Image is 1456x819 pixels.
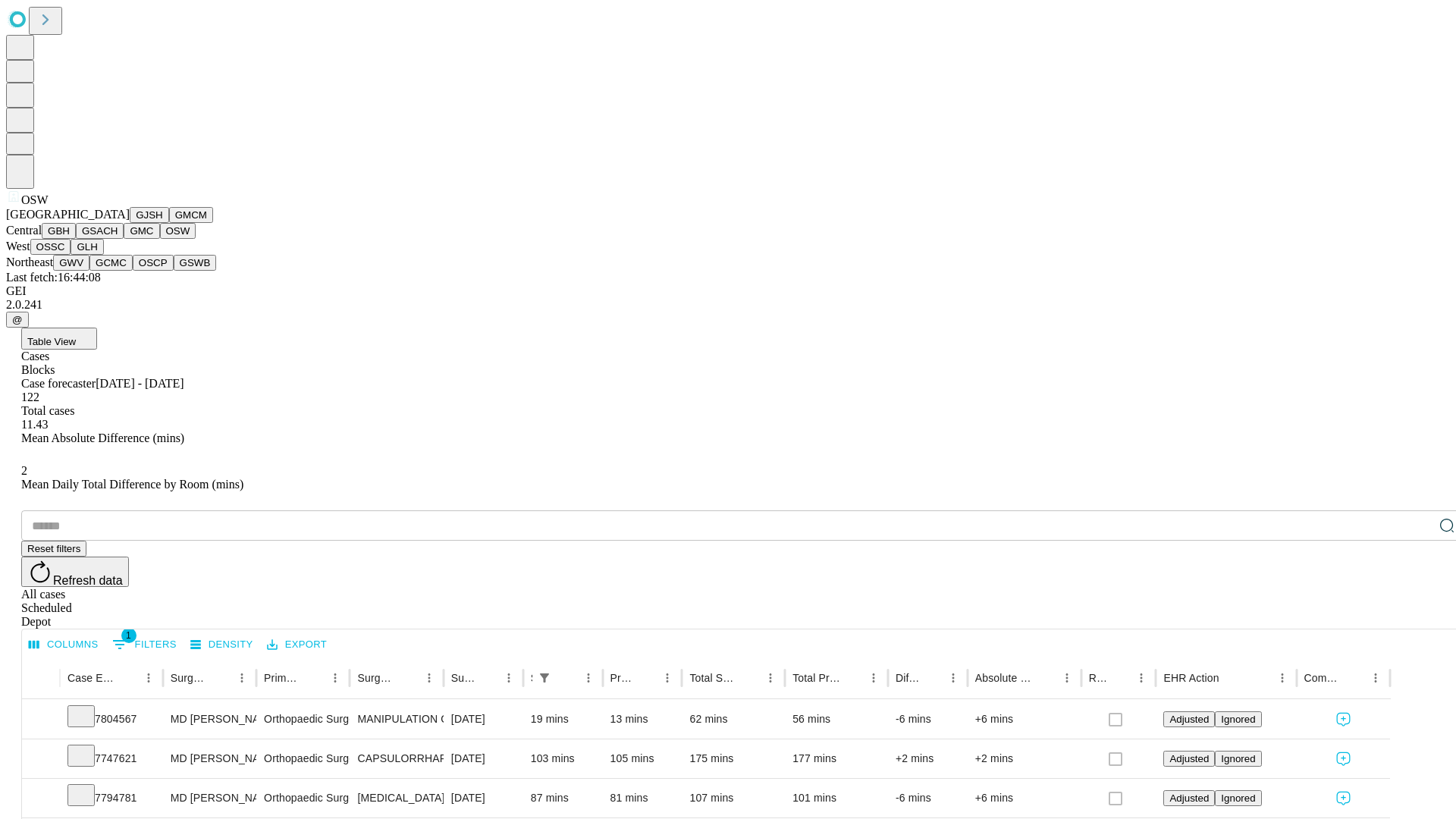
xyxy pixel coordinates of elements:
div: 177 mins [792,739,880,778]
button: Adjusted [1163,790,1215,806]
button: GLH [71,239,103,255]
div: 175 mins [689,739,777,778]
div: MD [PERSON_NAME] [171,700,249,739]
div: 103 mins [531,739,595,778]
button: GSWB [174,255,217,271]
div: +6 mins [975,700,1074,739]
div: Total Scheduled Duration [689,672,737,684]
button: GMC [124,223,159,239]
button: Menu [1365,667,1386,689]
div: Surgeon Name [171,672,209,684]
span: [GEOGRAPHIC_DATA] [6,208,130,221]
div: Orthopaedic Surgery [264,779,342,817]
div: -6 mins [896,779,960,817]
div: 81 mins [610,779,675,817]
div: Orthopaedic Surgery [264,739,342,778]
div: 107 mins [689,779,777,817]
button: Ignored [1215,751,1261,767]
span: Refresh data [53,574,123,587]
div: MD [PERSON_NAME] [171,779,249,817]
div: Surgery Name [357,672,395,684]
button: Expand [30,786,52,812]
div: -6 mins [896,700,960,739]
button: Show filters [534,667,555,689]
div: CAPSULORRHAPHY ANTERIOR WITH LABRAL REPAIR SHOULDER [357,739,435,778]
button: @ [6,312,29,328]
button: Refresh data [21,557,129,587]
span: Ignored [1221,714,1255,725]
div: 1 active filter [534,667,555,689]
button: Menu [138,667,159,689]
div: 7747621 [67,739,155,778]
div: Resolved in EHR [1089,672,1109,684]
button: Sort [635,667,657,689]
button: Adjusted [1163,751,1215,767]
div: +2 mins [975,739,1074,778]
span: Ignored [1221,753,1255,764]
div: EHR Action [1163,672,1219,684]
span: Last fetch: 16:44:08 [6,271,101,284]
span: @ [12,314,23,325]
button: Menu [863,667,884,689]
button: OSW [160,223,196,239]
button: Show filters [108,632,180,657]
button: Sort [1344,667,1365,689]
span: Adjusted [1169,792,1209,804]
div: Orthopaedic Surgery [264,700,342,739]
div: GEI [6,284,1450,298]
div: [DATE] [451,779,516,817]
button: Menu [578,667,599,689]
button: Sort [1035,667,1056,689]
span: Reset filters [27,543,80,554]
button: GWV [53,255,89,271]
div: 2.0.241 [6,298,1450,312]
span: Mean Daily Total Difference by Room (mins) [21,478,243,491]
span: 122 [21,391,39,403]
span: Northeast [6,256,53,268]
div: Total Predicted Duration [792,672,840,684]
button: Sort [1109,667,1131,689]
button: Menu [1272,667,1293,689]
button: OSSC [30,239,71,255]
button: Expand [30,746,52,773]
div: 19 mins [531,700,595,739]
button: Ignored [1215,790,1261,806]
button: Sort [303,667,325,689]
button: Density [187,633,257,657]
span: Case forecaster [21,377,96,390]
button: Menu [419,667,440,689]
span: Central [6,224,42,237]
button: Sort [477,667,498,689]
div: Case Epic Id [67,672,115,684]
button: GBH [42,223,76,239]
button: Menu [325,667,346,689]
div: 105 mins [610,739,675,778]
button: Sort [210,667,231,689]
div: MANIPULATION OF KNEE [357,700,435,739]
button: Sort [921,667,943,689]
button: OSCP [133,255,174,271]
span: Adjusted [1169,714,1209,725]
button: Expand [30,707,52,733]
span: West [6,240,30,253]
div: Primary Service [264,672,302,684]
button: Menu [760,667,781,689]
div: [DATE] [451,739,516,778]
button: Sort [842,667,863,689]
span: Mean Absolute Difference (mins) [21,431,184,444]
div: +6 mins [975,779,1074,817]
div: 87 mins [531,779,595,817]
div: 13 mins [610,700,675,739]
button: Sort [117,667,138,689]
div: 56 mins [792,700,880,739]
button: Export [263,633,331,657]
div: Comments [1304,672,1342,684]
button: Menu [1131,667,1152,689]
div: 101 mins [792,779,880,817]
button: Reset filters [21,541,86,557]
span: 1 [121,628,136,643]
button: Select columns [25,633,102,657]
button: Adjusted [1163,711,1215,727]
button: Menu [498,667,519,689]
button: Sort [397,667,419,689]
